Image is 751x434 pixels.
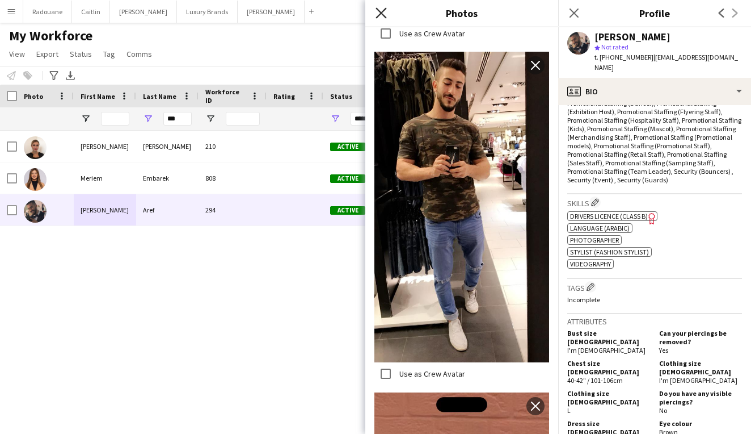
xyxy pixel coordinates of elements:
[374,52,549,363] img: Crew photo 702368
[567,406,571,415] span: L
[397,28,465,38] label: Use as Crew Avatar
[570,248,649,256] span: Stylist (Fashion Stylist)
[72,1,110,23] button: Caitlin
[567,376,623,385] span: 40-42" / 101-106cm
[659,359,742,376] h5: Clothing size [DEMOGRAPHIC_DATA]
[70,49,92,59] span: Status
[74,162,136,194] div: Meriem
[199,194,267,226] div: 294
[64,69,77,82] app-action-btn: Export XLSX
[570,212,648,220] span: Drivers Licence (Class B)
[659,346,668,354] span: Yes
[9,49,25,59] span: View
[567,359,650,376] h5: Chest size [DEMOGRAPHIC_DATA]
[136,162,199,194] div: Embarek
[567,39,742,184] span: Data collection, Events (Car Park Host), Events (Cleaner), Events (Cloakroom) , Events (Conferenc...
[36,49,58,59] span: Export
[567,329,650,346] h5: Bust size [DEMOGRAPHIC_DATA]
[330,206,365,215] span: Active
[330,114,340,124] button: Open Filter Menu
[81,114,91,124] button: Open Filter Menu
[136,131,199,162] div: [PERSON_NAME]
[74,194,136,226] div: [PERSON_NAME]
[205,114,216,124] button: Open Filter Menu
[81,92,115,101] span: First Name
[601,43,628,51] span: Not rated
[143,114,153,124] button: Open Filter Menu
[24,200,47,223] img: Mohamad Aref
[24,168,47,191] img: Meriem Embarek
[199,131,267,162] div: 210
[594,53,738,72] span: | [EMAIL_ADDRESS][DOMAIN_NAME]
[570,260,611,268] span: Videography
[47,69,61,82] app-action-btn: Advanced filters
[365,6,558,20] h3: Photos
[659,376,737,385] span: I'm [DEMOGRAPHIC_DATA]
[273,92,295,101] span: Rating
[570,224,630,232] span: Language (Arabic)
[238,1,305,23] button: [PERSON_NAME]
[659,419,742,428] h5: Eye colour
[65,47,96,61] a: Status
[659,329,742,346] h5: Can your piercings be removed?
[5,47,29,61] a: View
[594,32,670,42] div: [PERSON_NAME]
[32,47,63,61] a: Export
[23,1,72,23] button: Radouane
[567,389,650,406] h5: Clothing size [DEMOGRAPHIC_DATA]
[74,131,136,162] div: [PERSON_NAME]
[177,1,238,23] button: Luxury Brands
[558,78,751,105] div: Bio
[122,47,157,61] a: Comms
[594,53,653,61] span: t. [PHONE_NUMBER]
[199,162,267,194] div: 808
[9,27,92,44] span: My Workforce
[143,92,176,101] span: Last Name
[567,346,645,354] span: I'm [DEMOGRAPHIC_DATA]
[567,295,742,304] p: Incomplete
[24,92,43,101] span: Photo
[567,316,742,327] h3: Attributes
[163,112,192,126] input: Last Name Filter Input
[397,369,465,379] label: Use as Crew Avatar
[567,281,742,293] h3: Tags
[103,49,115,59] span: Tag
[205,87,246,105] span: Workforce ID
[101,112,129,126] input: First Name Filter Input
[126,49,152,59] span: Comms
[226,112,260,126] input: Workforce ID Filter Input
[330,92,352,101] span: Status
[659,389,742,406] h5: Do you have any visible piercings?
[330,174,365,183] span: Active
[99,47,120,61] a: Tag
[570,236,619,244] span: Photographer
[558,6,751,20] h3: Profile
[110,1,177,23] button: [PERSON_NAME]
[136,194,199,226] div: Aref
[567,197,742,208] h3: Skills
[330,143,365,151] span: Active
[659,406,667,415] span: No
[24,136,47,159] img: Elma Jasarevic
